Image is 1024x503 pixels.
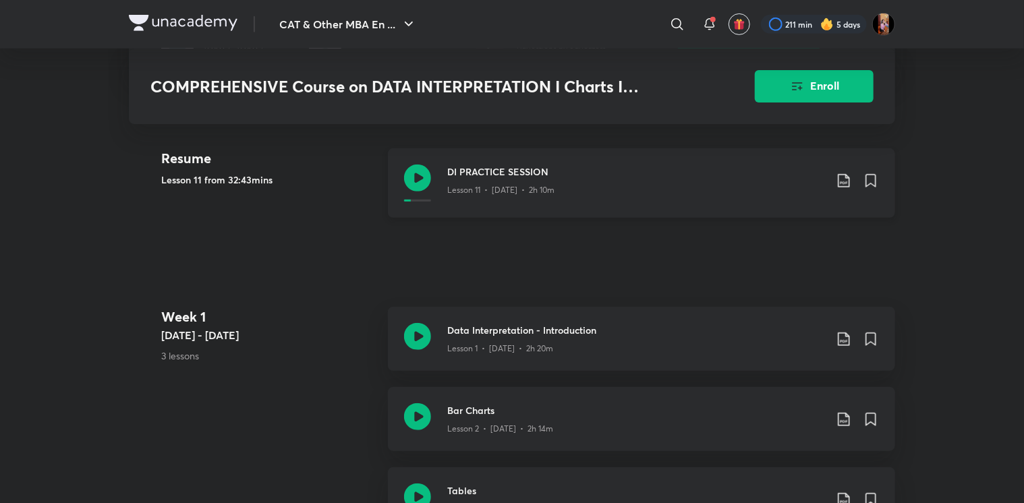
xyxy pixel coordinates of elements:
[447,165,825,179] h3: DI PRACTICE SESSION
[447,423,553,435] p: Lesson 2 • [DATE] • 2h 14m
[388,148,895,234] a: DI PRACTICE SESSIONLesson 11 • [DATE] • 2h 10m
[820,18,834,31] img: streak
[447,343,553,355] p: Lesson 1 • [DATE] • 2h 20m
[447,403,825,417] h3: Bar Charts
[447,323,825,337] h3: Data Interpretation - Introduction
[129,15,237,34] a: Company Logo
[161,148,377,169] h4: Resume
[271,11,425,38] button: CAT & Other MBA En ...
[872,13,895,36] img: Aayushi Kumari
[729,13,750,35] button: avatar
[388,307,895,387] a: Data Interpretation - IntroductionLesson 1 • [DATE] • 2h 20m
[161,327,377,343] h5: [DATE] - [DATE]
[161,173,377,187] h5: Lesson 11 from 32:43mins
[161,307,377,327] h4: Week 1
[447,184,554,196] p: Lesson 11 • [DATE] • 2h 10m
[755,70,874,102] button: Enroll
[161,349,377,363] p: 3 lessons
[447,483,825,498] h3: Tables
[388,387,895,467] a: Bar ChartsLesson 2 • [DATE] • 2h 14m
[150,77,679,96] h3: COMPREHENSIVE Course on DATA INTERPRETATION I Charts I Graphs for CAT 2023
[129,15,237,31] img: Company Logo
[733,18,745,30] img: avatar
